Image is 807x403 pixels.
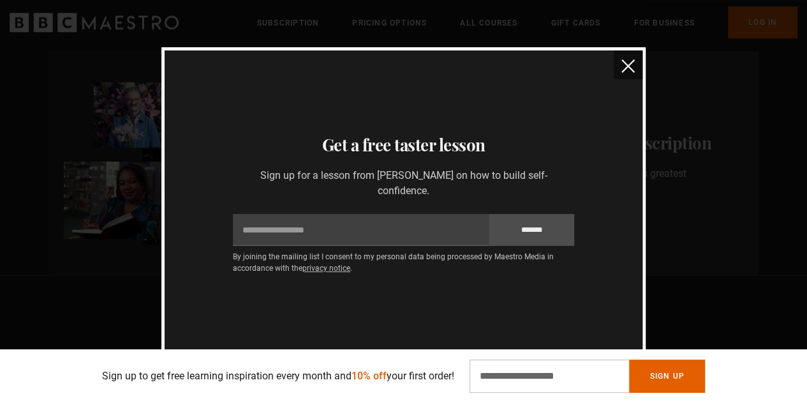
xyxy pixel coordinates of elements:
[614,50,642,79] button: close
[233,168,574,199] p: Sign up for a lesson from [PERSON_NAME] on how to build self-confidence.
[302,264,350,273] a: privacy notice
[102,369,454,384] p: Sign up to get free learning inspiration every month and your first order!
[233,251,574,274] p: By joining the mailing list I consent to my personal data being processed by Maestro Media in acc...
[352,370,387,382] span: 10% off
[629,360,704,393] button: Sign Up
[180,132,627,158] h3: Get a free taster lesson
